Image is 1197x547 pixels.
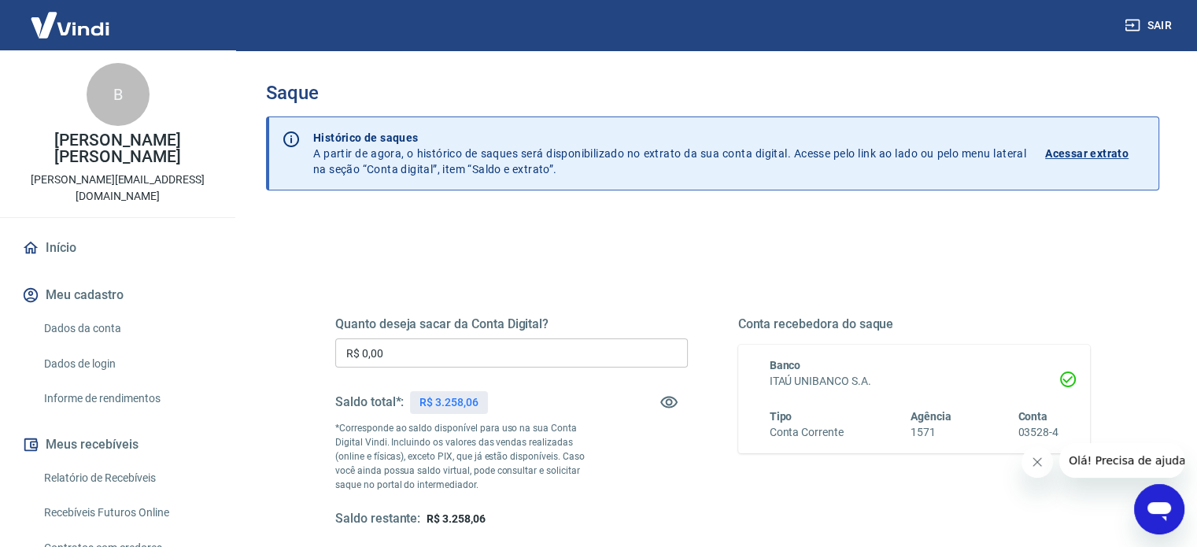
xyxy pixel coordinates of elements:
[419,394,478,411] p: R$ 3.258,06
[911,424,951,441] h6: 1571
[738,316,1091,332] h5: Conta recebedora do saque
[1018,410,1047,423] span: Conta
[427,512,485,525] span: R$ 3.258,06
[38,348,216,380] a: Dados de login
[335,394,404,410] h5: Saldo total*:
[1045,146,1129,161] p: Acessar extrato
[335,511,420,527] h5: Saldo restante:
[313,130,1026,146] p: Histórico de saques
[19,231,216,265] a: Início
[13,172,223,205] p: [PERSON_NAME][EMAIL_ADDRESS][DOMAIN_NAME]
[770,359,801,371] span: Banco
[19,278,216,312] button: Meu cadastro
[13,132,223,165] p: [PERSON_NAME] [PERSON_NAME]
[19,427,216,462] button: Meus recebíveis
[770,424,844,441] h6: Conta Corrente
[9,11,132,24] span: Olá! Precisa de ajuda?
[911,410,951,423] span: Agência
[38,497,216,529] a: Recebíveis Futuros Online
[38,312,216,345] a: Dados da conta
[335,421,600,492] p: *Corresponde ao saldo disponível para uso na sua Conta Digital Vindi. Incluindo os valores das ve...
[1018,424,1058,441] h6: 03528-4
[335,316,688,332] h5: Quanto deseja sacar da Conta Digital?
[1045,130,1146,177] a: Acessar extrato
[1059,443,1184,478] iframe: Mensagem da empresa
[38,462,216,494] a: Relatório de Recebíveis
[313,130,1026,177] p: A partir de agora, o histórico de saques será disponibilizado no extrato da sua conta digital. Ac...
[770,373,1059,390] h6: ITAÚ UNIBANCO S.A.
[1134,484,1184,534] iframe: Botão para abrir a janela de mensagens
[38,383,216,415] a: Informe de rendimentos
[266,82,1159,104] h3: Saque
[87,63,150,126] div: B
[1022,446,1053,478] iframe: Fechar mensagem
[770,410,792,423] span: Tipo
[1121,11,1178,40] button: Sair
[19,1,121,49] img: Vindi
